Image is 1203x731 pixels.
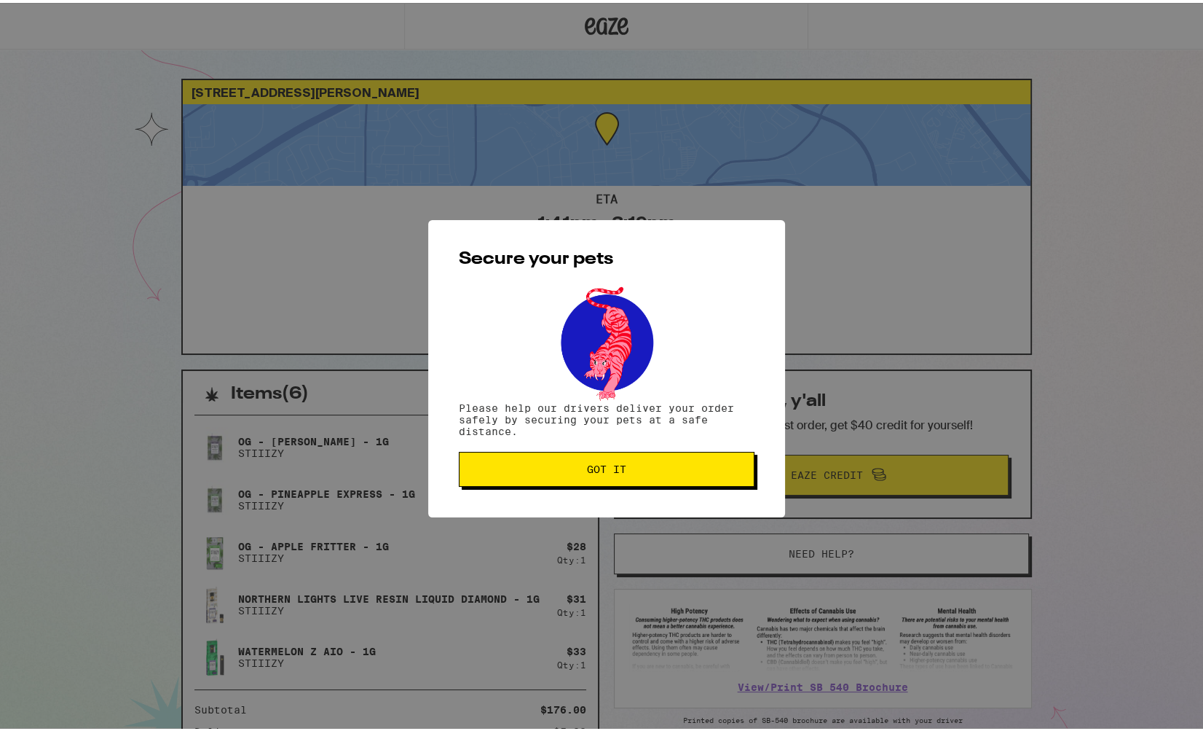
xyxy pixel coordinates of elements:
img: pets [547,280,666,399]
span: Hi. Need any help? [9,10,105,22]
p: Please help our drivers deliver your order safely by securing your pets at a safe distance. [459,399,754,434]
button: Got it [459,449,754,484]
h2: Secure your pets [459,248,754,265]
span: Got it [587,461,626,472]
